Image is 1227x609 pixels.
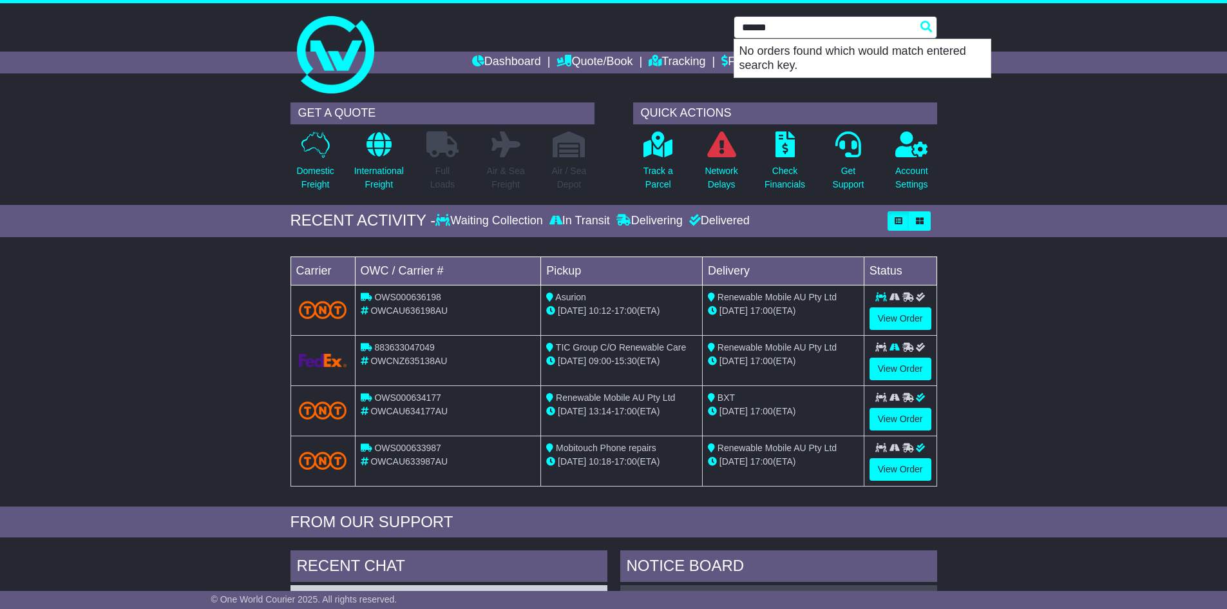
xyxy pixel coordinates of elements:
[296,131,334,198] a: DomesticFreight
[750,356,773,366] span: 17:00
[354,164,404,191] p: International Freight
[705,164,737,191] p: Network Delays
[299,301,347,318] img: TNT_Domestic.png
[643,131,674,198] a: Track aParcel
[546,304,697,318] div: - (ETA)
[290,102,594,124] div: GET A QUOTE
[211,594,397,604] span: © One World Courier 2025. All rights reserved.
[556,443,656,453] span: Mobitouch Phone repairs
[870,358,931,380] a: View Order
[426,164,459,191] p: Full Loads
[719,456,748,467] span: [DATE]
[721,52,780,73] a: Financials
[546,455,697,469] div: - (ETA)
[558,406,586,416] span: [DATE]
[558,305,586,316] span: [DATE]
[832,164,864,191] p: Get Support
[370,356,447,366] span: OWCNZ635138AU
[718,292,837,302] span: Renewable Mobile AU Pty Ltd
[354,131,404,198] a: InternationalFreight
[870,458,931,481] a: View Order
[864,256,937,285] td: Status
[374,292,441,302] span: OWS000636198
[704,131,738,198] a: NetworkDelays
[290,550,607,585] div: RECENT CHAT
[555,292,585,302] span: Asurion
[290,256,355,285] td: Carrier
[702,256,864,285] td: Delivery
[374,342,434,353] span: 883633047049
[552,164,587,191] p: Air / Sea Depot
[589,406,611,416] span: 13:14
[832,131,864,198] a: GetSupport
[299,401,347,419] img: TNT_Domestic.png
[708,405,859,418] div: (ETA)
[374,443,441,453] span: OWS000633987
[546,214,613,228] div: In Transit
[299,452,347,469] img: TNT_Domestic.png
[296,164,334,191] p: Domestic Freight
[556,392,675,403] span: Renewable Mobile AU Pty Ltd
[370,406,448,416] span: OWCAU634177AU
[719,406,748,416] span: [DATE]
[546,405,697,418] div: - (ETA)
[895,131,929,198] a: AccountSettings
[556,52,633,73] a: Quote/Book
[556,342,686,353] span: TIC Group C/O Renewable Care
[614,456,637,467] span: 17:00
[643,164,673,191] p: Track a Parcel
[614,406,637,416] span: 17:00
[374,392,441,403] span: OWS000634177
[546,354,697,368] div: - (ETA)
[708,354,859,368] div: (ETA)
[613,214,686,228] div: Delivering
[589,456,611,467] span: 10:18
[708,455,859,469] div: (ETA)
[870,408,931,430] a: View Order
[718,342,837,353] span: Renewable Mobile AU Pty Ltd
[750,305,773,316] span: 17:00
[719,305,748,316] span: [DATE]
[589,305,611,316] span: 10:12
[290,513,937,532] div: FROM OUR SUPPORT
[734,39,991,77] p: No orders found which would match entered search key.
[718,443,837,453] span: Renewable Mobile AU Pty Ltd
[370,305,448,316] span: OWCAU636198AU
[558,356,586,366] span: [DATE]
[719,356,748,366] span: [DATE]
[649,52,705,73] a: Tracking
[558,456,586,467] span: [DATE]
[870,307,931,330] a: View Order
[614,356,637,366] span: 15:30
[765,164,805,191] p: Check Financials
[708,304,859,318] div: (ETA)
[895,164,928,191] p: Account Settings
[686,214,750,228] div: Delivered
[633,102,937,124] div: QUICK ACTIONS
[435,214,546,228] div: Waiting Collection
[718,392,735,403] span: BXT
[589,356,611,366] span: 09:00
[750,406,773,416] span: 17:00
[764,131,806,198] a: CheckFinancials
[750,456,773,467] span: 17:00
[370,456,448,467] span: OWCAU633987AU
[487,164,525,191] p: Air & Sea Freight
[355,256,541,285] td: OWC / Carrier #
[620,550,937,585] div: NOTICE BOARD
[541,256,703,285] td: Pickup
[299,354,347,367] img: GetCarrierServiceLogo
[472,52,541,73] a: Dashboard
[290,211,436,230] div: RECENT ACTIVITY -
[614,305,637,316] span: 17:00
